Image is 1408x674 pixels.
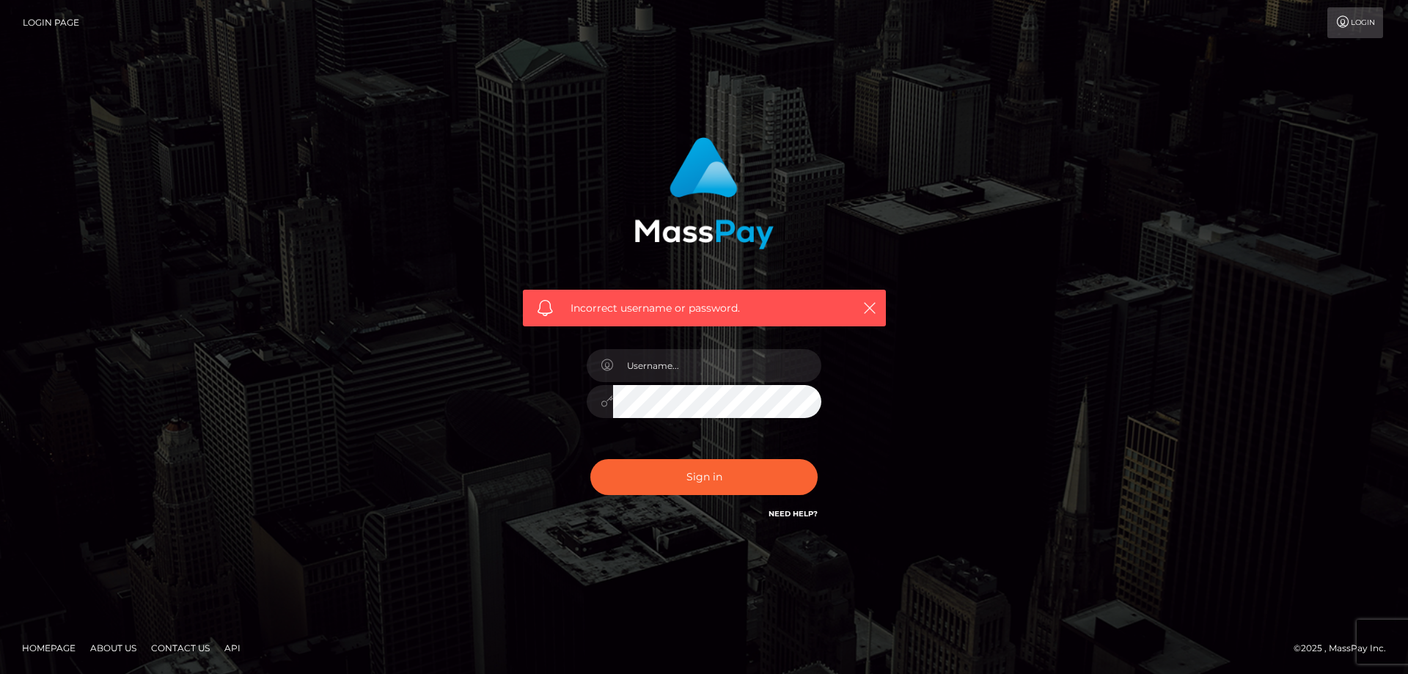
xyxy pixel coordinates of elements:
[613,349,821,382] input: Username...
[84,637,142,659] a: About Us
[1294,640,1397,656] div: © 2025 , MassPay Inc.
[145,637,216,659] a: Contact Us
[571,301,838,316] span: Incorrect username or password.
[590,459,818,495] button: Sign in
[769,509,818,519] a: Need Help?
[219,637,246,659] a: API
[1327,7,1383,38] a: Login
[23,7,79,38] a: Login Page
[16,637,81,659] a: Homepage
[634,137,774,249] img: MassPay Login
